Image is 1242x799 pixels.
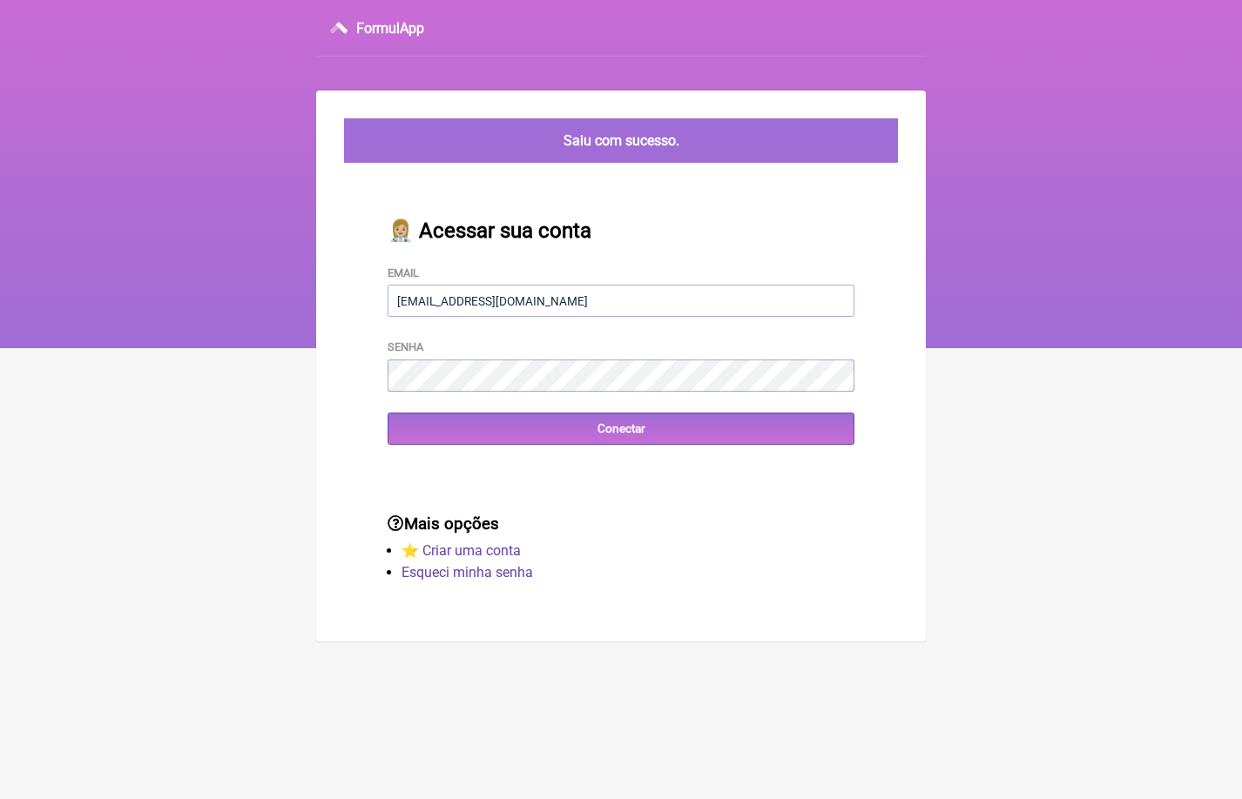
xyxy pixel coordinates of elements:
h3: Mais opções [388,514,854,534]
h3: FormulApp [356,20,424,37]
input: Conectar [388,413,854,445]
div: Saiu com sucesso. [344,118,898,163]
label: Senha [388,340,423,353]
label: Email [388,266,419,279]
a: Esqueci minha senha [402,564,533,581]
h2: 👩🏼‍⚕️ Acessar sua conta [388,218,854,243]
a: ⭐️ Criar uma conta [402,542,521,559]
